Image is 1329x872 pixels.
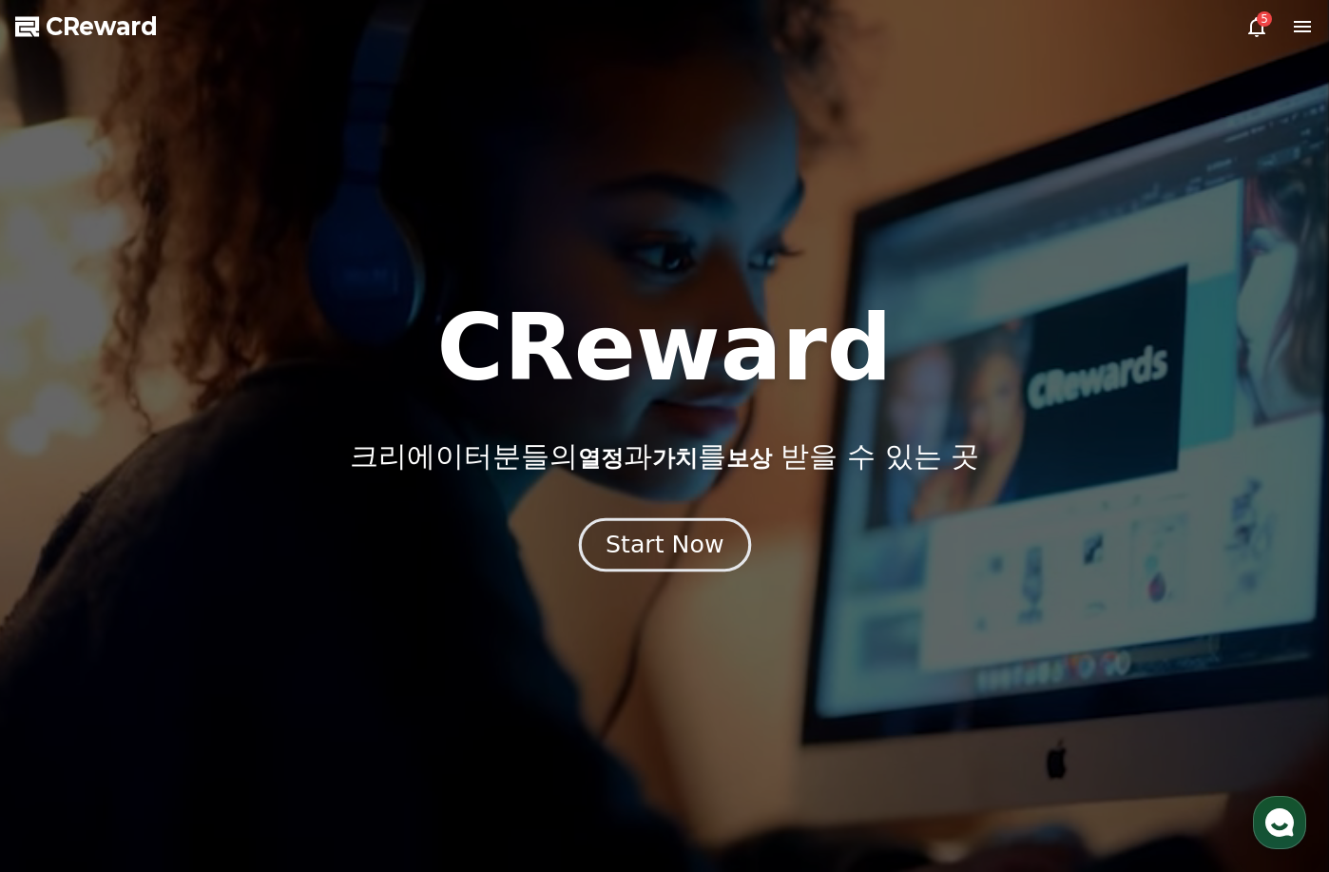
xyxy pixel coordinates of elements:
span: 홈 [60,631,71,647]
span: 설정 [294,631,317,647]
a: Start Now [583,538,747,556]
a: 5 [1245,15,1268,38]
div: Start Now [606,529,723,561]
a: CReward [15,11,158,42]
span: 가치 [652,445,698,472]
div: 5 [1257,11,1272,27]
span: 대화 [174,632,197,648]
a: 홈 [6,603,125,650]
h1: CReward [436,302,892,394]
a: 설정 [245,603,365,650]
a: 대화 [125,603,245,650]
span: 보상 [726,445,772,472]
button: Start Now [578,517,750,572]
p: 크리에이터분들의 과 를 받을 수 있는 곳 [350,439,979,474]
span: 열정 [578,445,624,472]
span: CReward [46,11,158,42]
